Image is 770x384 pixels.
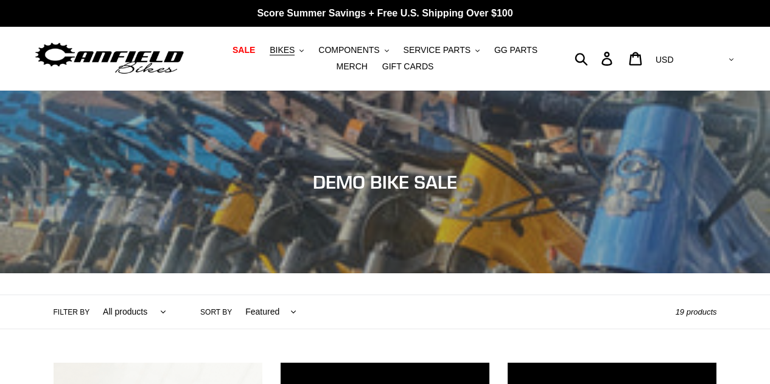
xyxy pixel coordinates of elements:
span: GIFT CARDS [382,61,434,72]
img: Canfield Bikes [33,40,186,78]
span: SALE [233,45,255,55]
span: 19 products [676,307,717,316]
label: Sort by [200,307,232,318]
a: SALE [226,42,261,58]
span: DEMO BIKE SALE [313,171,457,193]
span: GG PARTS [494,45,537,55]
span: SERVICE PARTS [404,45,471,55]
a: GG PARTS [488,42,544,58]
a: MERCH [331,58,374,75]
button: BIKES [264,42,310,58]
span: BIKES [270,45,295,55]
button: SERVICE PARTS [397,42,486,58]
span: COMPONENTS [318,45,379,55]
span: MERCH [337,61,368,72]
label: Filter by [54,307,90,318]
button: COMPONENTS [312,42,394,58]
a: GIFT CARDS [376,58,440,75]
